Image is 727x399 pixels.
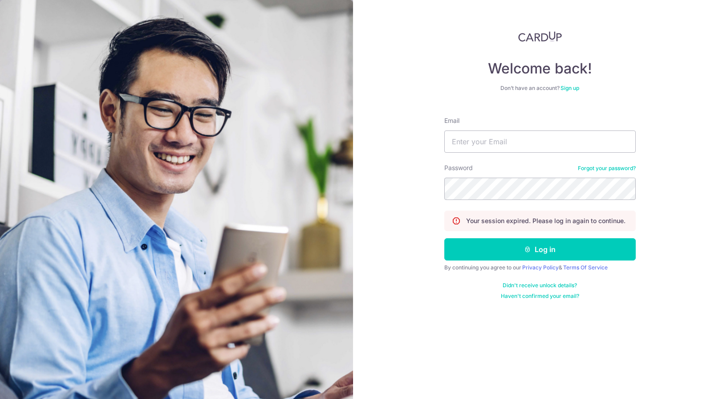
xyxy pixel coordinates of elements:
[444,163,473,172] label: Password
[444,238,636,261] button: Log in
[522,264,559,271] a: Privacy Policy
[444,264,636,271] div: By continuing you agree to our &
[444,85,636,92] div: Don’t have an account?
[560,85,579,91] a: Sign up
[466,216,625,225] p: Your session expired. Please log in again to continue.
[563,264,608,271] a: Terms Of Service
[444,116,459,125] label: Email
[503,282,577,289] a: Didn't receive unlock details?
[444,130,636,153] input: Enter your Email
[578,165,636,172] a: Forgot your password?
[501,293,579,300] a: Haven't confirmed your email?
[518,31,562,42] img: CardUp Logo
[444,60,636,77] h4: Welcome back!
